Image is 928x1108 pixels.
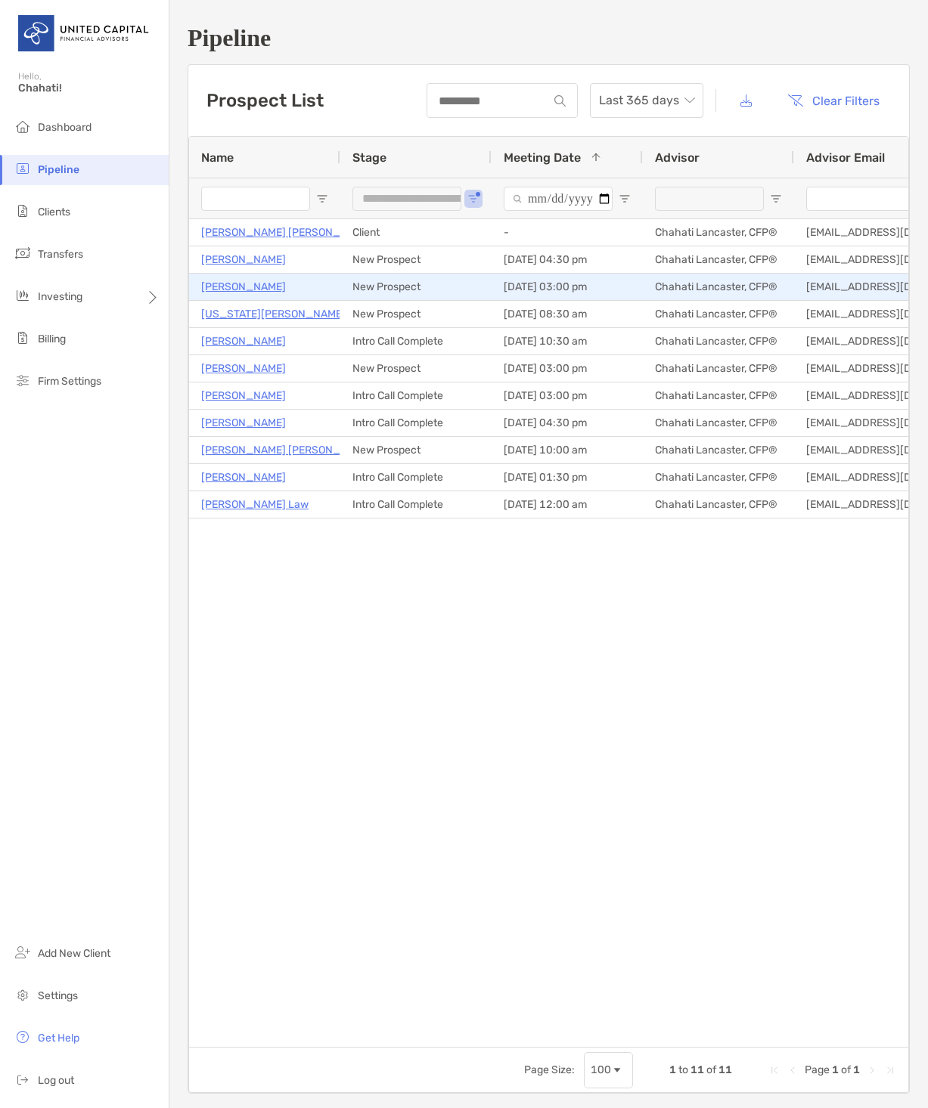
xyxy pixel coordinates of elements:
img: billing icon [14,329,32,347]
p: [PERSON_NAME] [201,468,286,487]
a: [PERSON_NAME] [201,277,286,296]
img: settings icon [14,986,32,1004]
div: [DATE] 10:00 am [492,437,643,463]
a: [PERSON_NAME] [201,250,286,269]
input: Meeting Date Filter Input [504,187,613,211]
button: Open Filter Menu [619,193,631,205]
span: Transfers [38,248,83,261]
span: Firm Settings [38,375,101,388]
div: [DATE] 03:00 pm [492,274,643,300]
a: [PERSON_NAME] [PERSON_NAME] [201,223,373,242]
img: firm-settings icon [14,371,32,389]
div: Chahati Lancaster, CFP® [643,274,794,300]
img: get-help icon [14,1028,32,1046]
div: Intro Call Complete [340,410,492,436]
div: Chahati Lancaster, CFP® [643,410,794,436]
img: United Capital Logo [18,6,151,60]
a: [PERSON_NAME] [201,332,286,351]
span: Dashboard [38,121,92,134]
span: Add New Client [38,947,110,960]
div: Chahati Lancaster, CFP® [643,437,794,463]
div: Chahati Lancaster, CFP® [643,491,794,518]
div: Next Page [866,1064,878,1076]
span: Pipeline [38,163,79,176]
div: New Prospect [340,246,492,273]
div: Chahati Lancaster, CFP® [643,464,794,491]
span: Last 365 days [599,84,694,117]
a: [PERSON_NAME] [201,359,286,378]
span: 11 [719,1063,732,1076]
span: Stage [352,150,386,165]
h1: Pipeline [188,24,910,52]
img: add_new_client icon [14,943,32,961]
div: Intro Call Complete [340,464,492,491]
a: [PERSON_NAME] [PERSON_NAME] [201,441,373,460]
div: Chahati Lancaster, CFP® [643,382,794,409]
a: [US_STATE][PERSON_NAME] [201,305,346,323]
button: Open Filter Menu [467,193,480,205]
div: [DATE] 03:00 pm [492,382,643,409]
div: Client [340,219,492,246]
span: of [841,1063,851,1076]
a: [PERSON_NAME] [201,413,286,432]
div: Page Size [584,1052,633,1088]
div: - [492,219,643,246]
span: Name [201,150,234,165]
img: pipeline icon [14,159,32,178]
div: [DATE] 10:30 am [492,328,643,354]
img: logout icon [14,1070,32,1088]
div: Chahati Lancaster, CFP® [643,355,794,382]
span: Billing [38,333,66,345]
span: 1 [832,1063,839,1076]
span: Settings [38,989,78,1002]
div: New Prospect [340,437,492,463]
div: Last Page [884,1064,896,1076]
img: dashboard icon [14,117,32,135]
img: transfers icon [14,244,32,262]
div: [DATE] 04:30 pm [492,410,643,436]
span: 11 [691,1063,704,1076]
span: Advisor [655,150,700,165]
span: Meeting Date [504,150,581,165]
div: Chahati Lancaster, CFP® [643,328,794,354]
span: of [706,1063,716,1076]
a: [PERSON_NAME] Law [201,495,309,514]
div: Intro Call Complete [340,328,492,354]
span: Advisor Email [806,150,885,165]
img: investing icon [14,286,32,305]
div: [DATE] 01:30 pm [492,464,643,491]
span: 1 [853,1063,860,1076]
button: Open Filter Menu [770,193,782,205]
div: [DATE] 04:30 pm [492,246,643,273]
button: Clear Filters [776,84,891,117]
span: 1 [669,1063,676,1076]
span: to [678,1063,688,1076]
div: Intro Call Complete [340,382,492,409]
div: Chahati Lancaster, CFP® [643,246,794,273]
input: Name Filter Input [201,187,310,211]
span: Page [805,1063,830,1076]
div: New Prospect [340,301,492,327]
div: [DATE] 12:00 am [492,491,643,518]
div: Previous Page [787,1064,799,1076]
span: Clients [38,206,70,218]
span: Chahati! [18,82,160,94]
a: [PERSON_NAME] [201,386,286,405]
img: clients icon [14,202,32,220]
div: First Page [768,1064,781,1076]
span: Investing [38,290,82,303]
span: Get Help [38,1032,79,1045]
div: Chahati Lancaster, CFP® [643,301,794,327]
div: [DATE] 03:00 pm [492,355,643,382]
span: Log out [38,1074,74,1087]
